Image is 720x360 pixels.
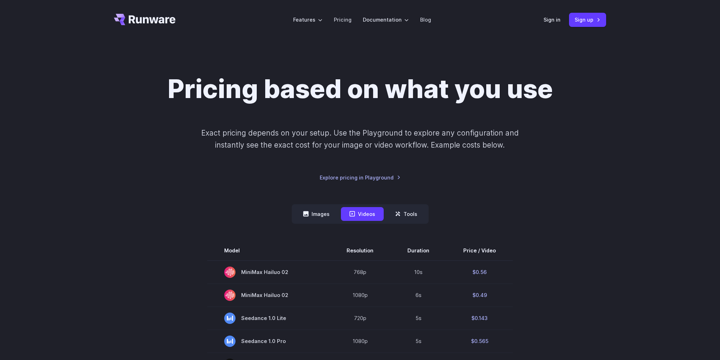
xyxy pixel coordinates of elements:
label: Documentation [363,16,409,24]
td: $0.143 [446,307,513,330]
td: 1080p [330,330,390,353]
td: $0.49 [446,284,513,307]
a: Blog [420,16,431,24]
a: Sign up [569,13,606,27]
td: 1080p [330,284,390,307]
th: Duration [390,241,446,261]
th: Model [207,241,330,261]
label: Features [293,16,323,24]
button: Tools [387,207,426,221]
th: Resolution [330,241,390,261]
h1: Pricing based on what you use [168,74,553,104]
td: 6s [390,284,446,307]
td: 5s [390,330,446,353]
td: 10s [390,261,446,284]
span: Seedance 1.0 Pro [224,336,313,347]
span: MiniMax Hailuo 02 [224,290,313,301]
button: Images [295,207,338,221]
td: 5s [390,307,446,330]
a: Explore pricing in Playground [320,173,401,182]
span: Seedance 1.0 Lite [224,313,313,324]
a: Pricing [334,16,352,24]
button: Videos [341,207,384,221]
a: Sign in [544,16,561,24]
p: Exact pricing depends on your setup. Use the Playground to explore any configuration and instantl... [188,127,532,151]
td: 720p [330,307,390,330]
td: 768p [330,261,390,284]
td: $0.565 [446,330,513,353]
span: MiniMax Hailuo 02 [224,267,313,278]
a: Go to / [114,14,175,25]
td: $0.56 [446,261,513,284]
th: Price / Video [446,241,513,261]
